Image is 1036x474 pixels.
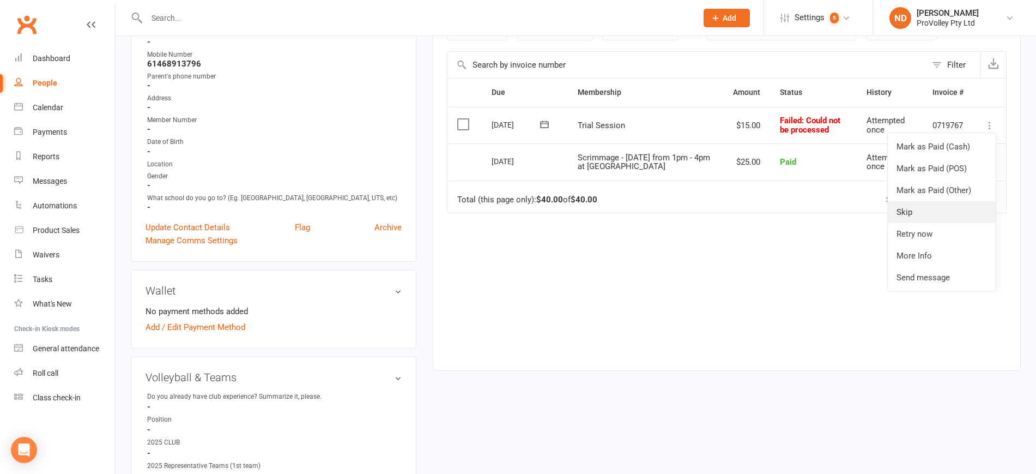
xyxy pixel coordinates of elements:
a: Class kiosk mode [14,386,115,410]
button: Add [704,9,750,27]
a: Calendar [14,95,115,120]
td: 0719767 [923,107,973,144]
div: ND [889,7,911,29]
div: Position [147,415,237,425]
div: Total (this page only): of [457,195,597,205]
div: [DATE] [492,116,542,133]
a: Mark as Paid (Cash) [888,136,996,158]
div: Gender [147,171,402,182]
span: 5 [830,13,839,23]
strong: - [147,202,402,212]
th: Membership [568,79,723,106]
li: No payment methods added [146,305,402,318]
a: Mark as Paid (Other) [888,179,996,201]
div: Waivers [33,250,59,259]
strong: - [147,425,402,435]
div: Date of Birth [147,137,402,147]
span: Paid [780,157,796,167]
a: People [14,71,115,95]
a: Update Contact Details [146,221,230,234]
span: Failed [780,116,840,135]
strong: $40.00 [536,195,563,205]
a: Product Sales [14,218,115,243]
a: Tasks [14,267,115,292]
a: Messages [14,169,115,194]
a: Automations [14,194,115,218]
input: Search by invoice number [447,52,926,78]
a: Manage Comms Settings [146,234,238,247]
a: Send message [888,267,996,289]
div: Messages [33,177,67,185]
strong: $40.00 [571,195,597,205]
a: Retry now [888,223,996,245]
div: Do you already have club experience? Summarize it, please. [147,392,322,402]
a: Mark as Paid (POS) [888,158,996,179]
a: Roll call [14,361,115,386]
div: Dashboard [33,54,70,63]
a: Reports [14,145,115,169]
div: Payments [33,128,67,136]
div: ProVolley Pty Ltd [917,18,979,28]
a: Clubworx [13,11,40,38]
div: Product Sales [33,226,80,235]
strong: - [147,181,402,190]
div: Open Intercom Messenger [11,437,37,463]
strong: 61468913796 [147,59,402,69]
span: : Could not be processed [780,116,840,135]
div: [DATE] [492,153,542,170]
th: Due [482,79,568,106]
th: History [857,79,923,106]
div: Tasks [33,275,52,284]
div: What school do you go to? (Eg. [GEOGRAPHIC_DATA], [GEOGRAPHIC_DATA], UTS, etc) [147,193,402,203]
th: Invoice # [923,79,973,106]
input: Search... [143,10,689,26]
a: Skip [888,201,996,223]
a: General attendance kiosk mode [14,337,115,361]
div: General attendance [33,344,99,353]
div: 2025 Representative Teams (1st team) [147,461,260,471]
div: Mobile Number [147,50,402,60]
a: What's New [14,292,115,316]
a: Flag [295,221,310,234]
div: Parent's phone number [147,71,402,82]
th: Amount [723,79,770,106]
div: Location [147,159,402,170]
h3: Volleyball & Teams [146,371,402,383]
a: Archive [374,221,402,234]
a: Add / Edit Payment Method [146,321,245,334]
span: Settings [795,5,825,30]
div: Reports [33,152,59,161]
strong: - [147,402,402,412]
strong: - [147,81,402,91]
a: Payments [14,120,115,145]
span: Scrimmage - [DATE] from 1pm - 4pm at [GEOGRAPHIC_DATA] [578,153,710,172]
a: Dashboard [14,46,115,71]
strong: - [147,147,402,157]
td: $15.00 [723,107,770,144]
span: Attempted once [867,153,905,172]
th: Status [770,79,857,106]
button: Filter [926,52,980,78]
strong: - [147,448,402,458]
div: Member Number [147,115,402,125]
span: Attempted once [867,116,905,135]
strong: - [147,124,402,134]
div: Showing of payments [886,195,983,205]
div: Roll call [33,369,58,377]
div: Automations [33,201,77,210]
strong: - [147,37,402,47]
a: More Info [888,245,996,267]
div: Class check-in [33,393,81,402]
div: People [33,79,57,87]
div: Address [147,93,402,104]
div: 2025 CLUB [147,437,237,448]
a: Waivers [14,243,115,267]
div: Filter [947,58,966,71]
strong: - [147,103,402,112]
span: Add [723,14,736,22]
span: Trial Session [578,121,625,130]
div: What's New [33,299,72,308]
div: [PERSON_NAME] [917,8,979,18]
td: $25.00 [723,143,770,181]
div: Calendar [33,103,63,112]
